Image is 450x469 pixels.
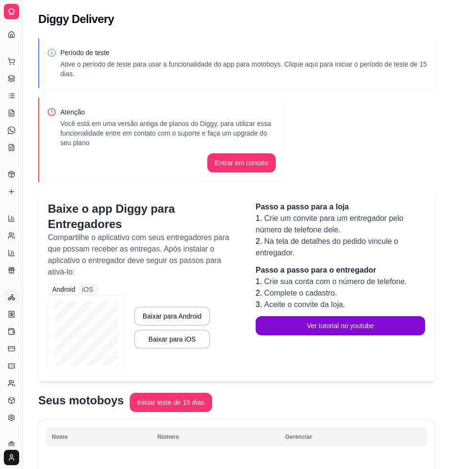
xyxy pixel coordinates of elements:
[130,393,212,412] button: Iniciar teste de 15 dias
[60,59,427,79] p: Ative o período de teste para usar a funcionalidade do app para motoboys. Clique aqui para inicia...
[134,307,210,326] button: Baixar para Android
[256,236,425,259] li: 2.
[256,287,425,299] li: 2.
[38,11,114,27] h2: Diggy Delivery
[264,277,407,286] span: Crie sua conta com o número de telefone.
[48,201,236,232] p: Baixe o app Diggy para Entregadores
[134,330,210,349] button: Baixar para iOS
[256,214,404,234] span: Crie um convite para um entregador pelo número de telefone dele.
[79,285,96,294] div: iOS
[207,153,276,172] button: Entrar em contato
[256,264,425,276] p: Passo a passo para o entregador
[38,393,124,408] p: Seus motoboys
[256,316,425,335] button: Ver tutorial no youtube
[48,232,236,278] p: Compartilhe o aplicativo com seus entregadores para que possam receber as entregas. Após instalar...
[49,285,79,294] div: Android
[60,119,276,148] p: Você está em uma versão antiga de planos do Diggy, para utilizar essa funcionalidade entre em con...
[60,107,276,117] p: Atenção
[256,237,398,257] span: Na tela de detalhes do pedido vincule o entregador.
[264,300,345,309] span: Aceite o convite da loja.
[264,289,337,297] span: Complete o cadastro.
[256,213,425,236] li: 1.
[256,201,425,213] p: Passo a passo para a loja
[256,276,425,287] li: 1.
[60,48,427,57] p: Período de teste
[256,299,425,310] li: 3.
